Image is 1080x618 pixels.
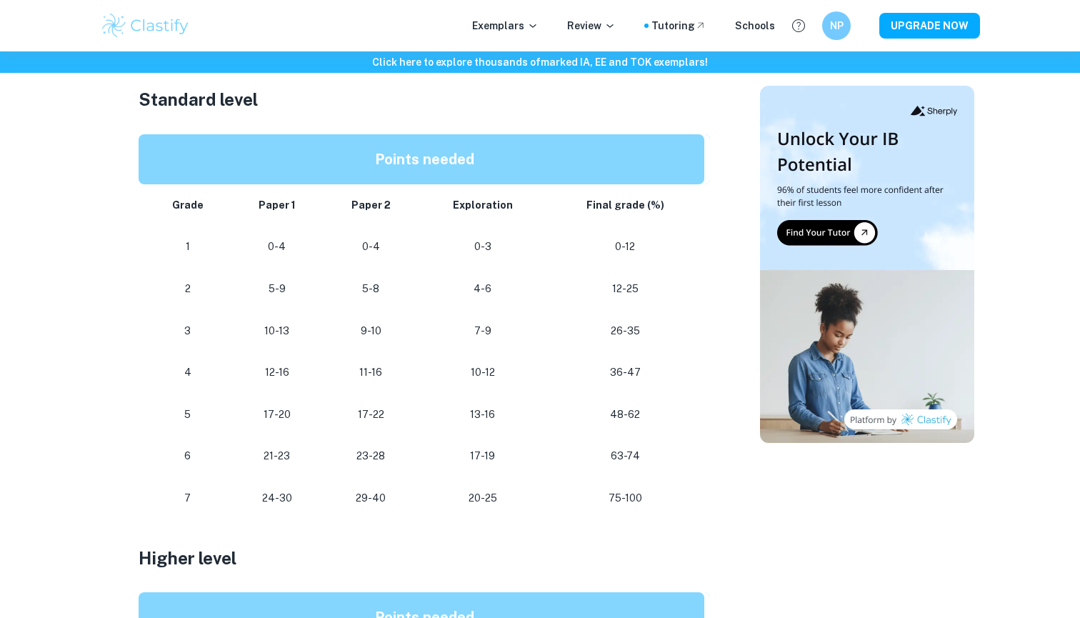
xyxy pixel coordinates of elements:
[586,199,664,211] strong: Final grade (%)
[558,237,693,256] p: 0-12
[430,405,534,424] p: 13-16
[430,279,534,299] p: 4-6
[156,237,219,256] p: 1
[242,405,311,424] p: 17-20
[334,237,407,256] p: 0-4
[334,405,407,424] p: 17-22
[651,18,706,34] a: Tutoring
[242,237,311,256] p: 0-4
[3,54,1077,70] h6: Click here to explore thousands of marked IA, EE and TOK exemplars !
[334,279,407,299] p: 5-8
[334,363,407,382] p: 11-16
[156,405,219,424] p: 5
[829,18,845,34] h6: NP
[156,322,219,341] p: 3
[242,322,311,341] p: 10-13
[430,322,534,341] p: 7-9
[558,447,693,466] p: 63-74
[156,363,219,382] p: 4
[430,447,534,466] p: 17-19
[375,151,474,168] strong: Points needed
[242,363,311,382] p: 12-16
[334,447,407,466] p: 23-28
[430,363,534,382] p: 10-12
[558,322,693,341] p: 26-35
[334,322,407,341] p: 9-10
[558,405,693,424] p: 48-62
[172,199,204,211] strong: Grade
[760,86,974,443] img: Thumbnail
[242,489,311,508] p: 24-30
[430,237,534,256] p: 0-3
[100,11,191,40] img: Clastify logo
[558,363,693,382] p: 36-47
[139,86,710,112] h3: Standard level
[242,447,311,466] p: 21-23
[430,489,534,508] p: 20-25
[567,18,616,34] p: Review
[156,489,219,508] p: 7
[156,279,219,299] p: 2
[879,13,980,39] button: UPGRADE NOW
[334,489,407,508] p: 29-40
[351,199,391,211] strong: Paper 2
[822,11,851,40] button: NP
[786,14,811,38] button: Help and Feedback
[156,447,219,466] p: 6
[558,489,693,508] p: 75-100
[735,18,775,34] a: Schools
[453,199,513,211] strong: Exploration
[139,545,710,571] h3: Higher level
[558,279,693,299] p: 12-25
[472,18,539,34] p: Exemplars
[259,199,296,211] strong: Paper 1
[242,279,311,299] p: 5-9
